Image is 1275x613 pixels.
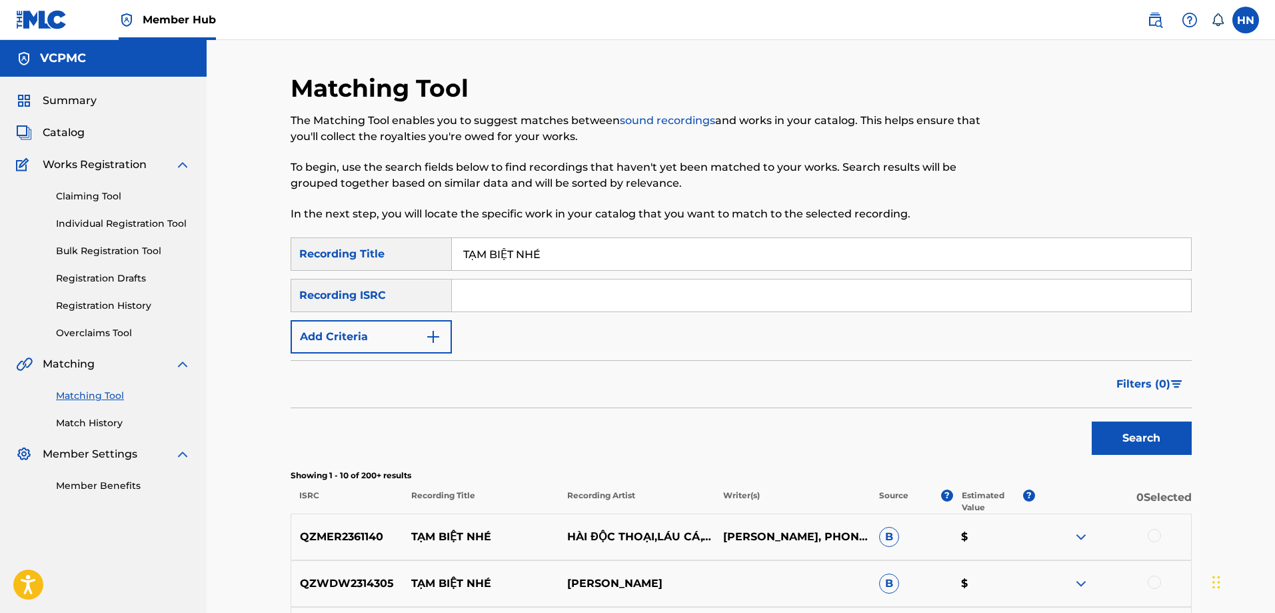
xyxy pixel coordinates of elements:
[16,157,33,173] img: Works Registration
[16,125,85,141] a: CatalogCatalog
[1211,13,1224,27] div: Notifications
[1171,380,1182,388] img: filter
[291,529,403,545] p: QZMER2361140
[56,326,191,340] a: Overclaims Tool
[16,125,32,141] img: Catalog
[291,159,984,191] p: To begin, use the search fields below to find recordings that haven't yet been matched to your wo...
[559,490,714,514] p: Recording Artist
[714,529,870,545] p: [PERSON_NAME], PHONG THAI, [PERSON_NAME]
[291,470,1192,482] p: Showing 1 - 10 of 200+ results
[1147,12,1163,28] img: search
[16,93,32,109] img: Summary
[56,299,191,313] a: Registration History
[16,51,32,67] img: Accounts
[43,93,97,109] span: Summary
[1238,404,1275,512] iframe: Resource Center
[559,529,714,545] p: HÀI ĐỘC THOẠI,LÁU CÁ,VIỆT TÀI CHÍNH,PILGRIM RAID
[879,527,899,547] span: B
[952,576,1035,592] p: $
[16,446,32,462] img: Member Settings
[941,490,953,502] span: ?
[143,12,216,27] span: Member Hub
[1108,368,1192,401] button: Filters (0)
[879,490,908,514] p: Source
[1182,12,1198,28] img: help
[425,329,441,345] img: 9d2ae6d4665cec9f34b9.svg
[291,320,452,354] button: Add Criteria
[291,206,984,222] p: In the next step, you will locate the specific work in your catalog that you want to match to the...
[1116,376,1170,392] span: Filters ( 0 )
[291,237,1192,462] form: Search Form
[291,490,403,514] p: ISRC
[16,356,33,372] img: Matching
[56,271,191,285] a: Registration Drafts
[559,576,714,592] p: [PERSON_NAME]
[620,114,715,127] a: sound recordings
[56,217,191,231] a: Individual Registration Tool
[1208,549,1275,613] iframe: Chat Widget
[43,157,147,173] span: Works Registration
[56,244,191,258] a: Bulk Registration Tool
[16,93,97,109] a: SummarySummary
[879,574,899,594] span: B
[43,356,95,372] span: Matching
[1232,7,1259,33] div: User Menu
[56,189,191,203] a: Claiming Tool
[56,479,191,493] a: Member Benefits
[1142,7,1168,33] a: Public Search
[43,125,85,141] span: Catalog
[1212,562,1220,602] div: Drag
[16,10,67,29] img: MLC Logo
[403,529,559,545] p: TẠM BIỆT NHÉ
[1092,422,1192,455] button: Search
[175,157,191,173] img: expand
[56,389,191,403] a: Matching Tool
[714,490,870,514] p: Writer(s)
[291,576,403,592] p: QZWDW2314305
[291,113,984,145] p: The Matching Tool enables you to suggest matches between and works in your catalog. This helps en...
[291,73,475,103] h2: Matching Tool
[56,416,191,430] a: Match History
[402,490,558,514] p: Recording Title
[1035,490,1191,514] p: 0 Selected
[1073,576,1089,592] img: expand
[40,51,86,66] h5: VCPMC
[43,446,137,462] span: Member Settings
[175,356,191,372] img: expand
[952,529,1035,545] p: $
[403,576,559,592] p: TẠM BIỆT NHÉ
[1073,529,1089,545] img: expand
[962,490,1023,514] p: Estimated Value
[175,446,191,462] img: expand
[1176,7,1203,33] div: Help
[1023,490,1035,502] span: ?
[119,12,135,28] img: Top Rightsholder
